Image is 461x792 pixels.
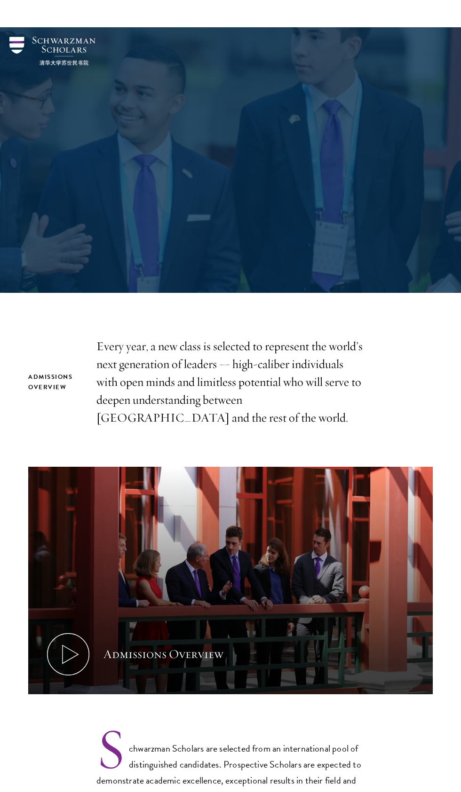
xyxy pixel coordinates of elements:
[103,645,223,663] div: Admissions Overview
[96,337,365,427] p: Every year, a new class is selected to represent the world’s next generation of leaders — high-ca...
[9,37,95,65] img: Schwarzman Scholars
[28,467,433,694] button: Admissions Overview
[28,372,78,392] h2: Admissions Overview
